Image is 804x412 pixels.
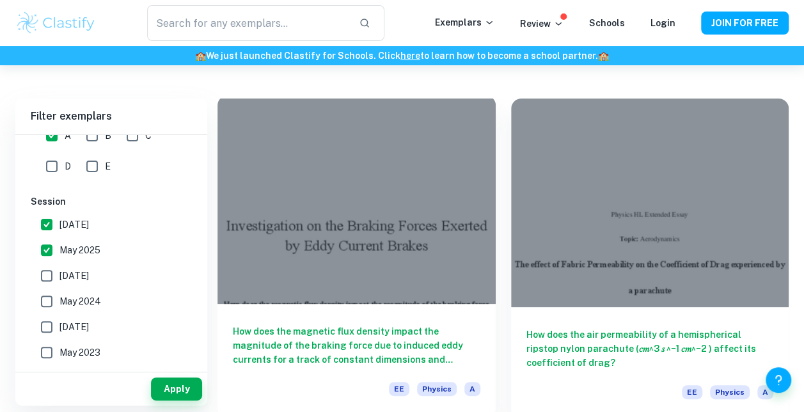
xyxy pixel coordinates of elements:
span: A [65,129,71,143]
span: 🏫 [598,51,609,61]
span: EE [682,385,702,399]
h6: Session [31,194,192,209]
a: Schools [589,18,625,28]
span: 🏫 [195,51,206,61]
span: Physics [710,385,750,399]
span: A [757,385,773,399]
span: [DATE] [59,320,89,334]
span: D [65,159,71,173]
span: [DATE] [59,269,89,283]
button: Apply [151,377,202,400]
p: Exemplars [435,15,494,29]
h6: We just launched Clastify for Schools. Click to learn how to become a school partner. [3,49,801,63]
p: Review [520,17,564,31]
button: Help and Feedback [766,367,791,393]
span: B [105,129,111,143]
h6: How does the air permeability of a hemispherical ripstop nylon parachute (𝑐𝑚^3 𝑠 ^−1 𝑐𝑚^−2 ) affe... [526,328,774,370]
input: Search for any exemplars... [147,5,348,41]
a: here [400,51,420,61]
span: EE [389,382,409,396]
span: May 2024 [59,294,101,308]
span: May 2025 [59,243,100,257]
span: May 2023 [59,345,100,360]
span: E [105,159,111,173]
h6: How does the magnetic flux density impact the magnitude of the braking force due to induced eddy ... [233,324,480,367]
span: Physics [417,382,457,396]
button: JOIN FOR FREE [701,12,789,35]
span: [DATE] [59,218,89,232]
a: Login [650,18,675,28]
span: C [145,129,152,143]
span: A [464,382,480,396]
img: Clastify logo [15,10,97,36]
h6: Filter exemplars [15,99,207,134]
